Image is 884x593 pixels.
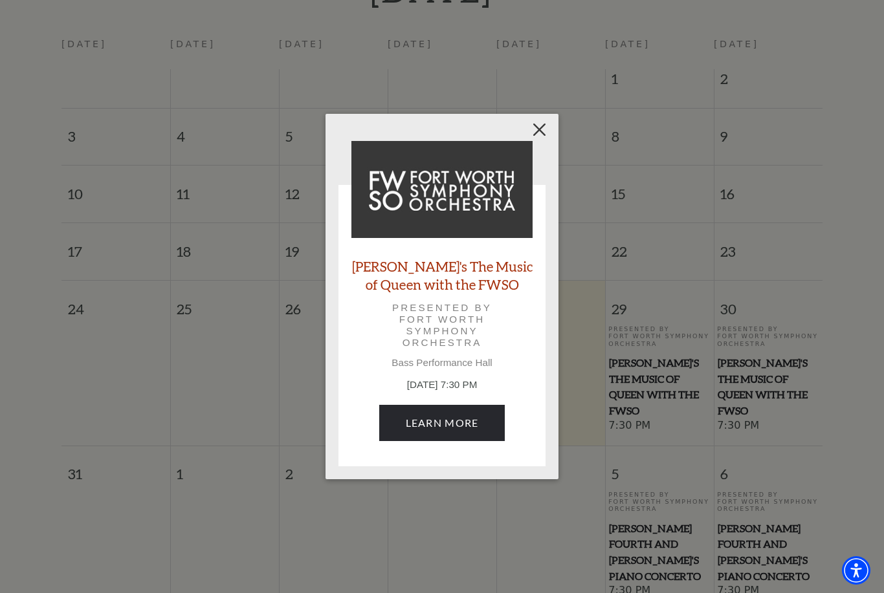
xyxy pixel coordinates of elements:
[351,378,533,393] p: [DATE] 7:30 PM
[527,117,552,142] button: Close
[370,302,514,349] p: Presented by Fort Worth Symphony Orchestra
[351,357,533,369] p: Bass Performance Hall
[351,257,533,292] a: [PERSON_NAME]'s The Music of Queen with the FWSO
[351,141,533,238] img: Windborne's The Music of Queen with the FWSO
[379,405,505,441] a: August 30, 7:30 PM Learn More
[842,556,870,585] div: Accessibility Menu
